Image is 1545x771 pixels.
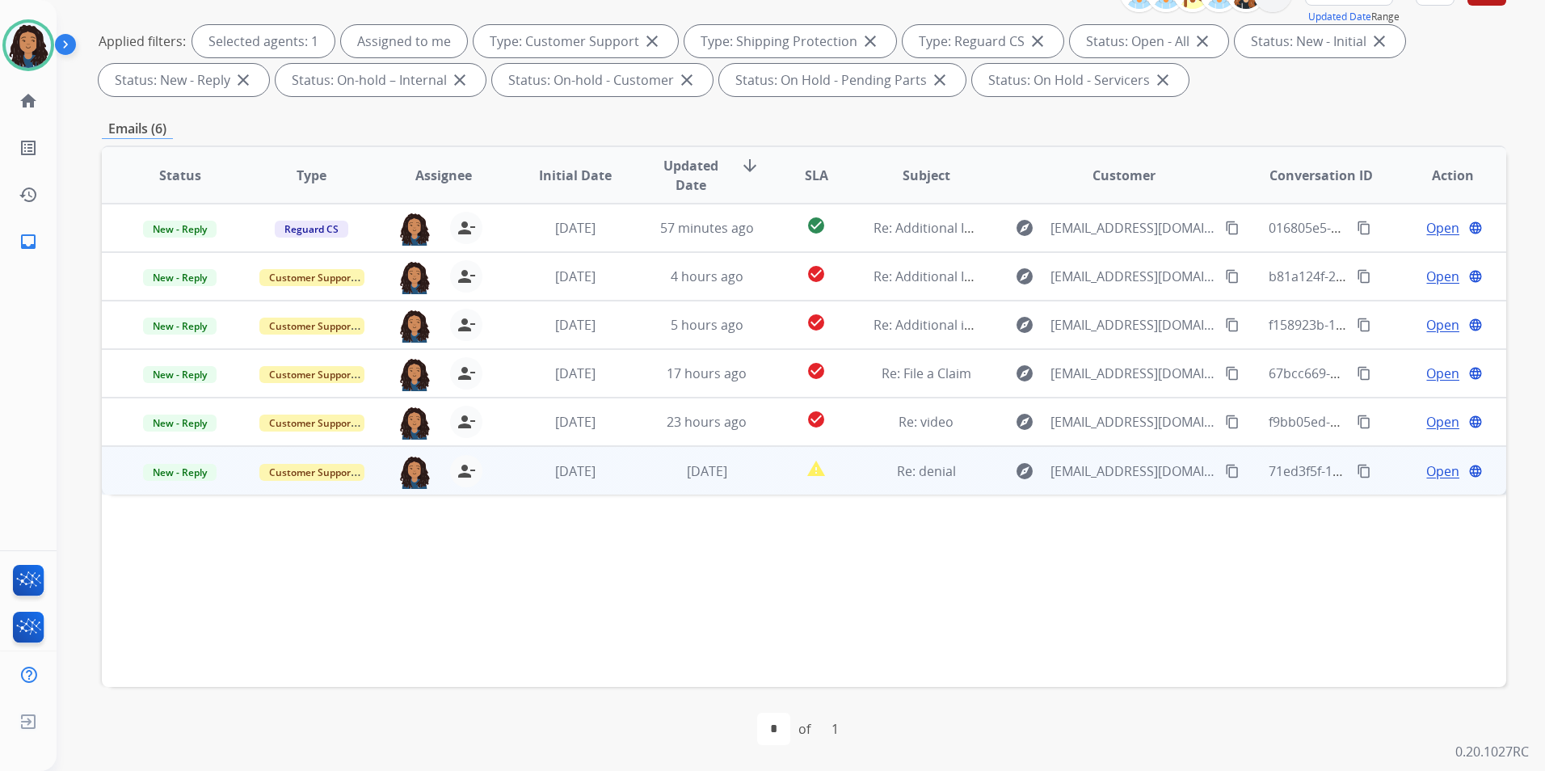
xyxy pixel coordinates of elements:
span: 17 hours ago [667,364,747,382]
span: New - Reply [143,366,217,383]
span: Subject [903,166,950,185]
div: Status: On-hold - Customer [492,64,713,96]
span: Re: denial [897,462,956,480]
mat-icon: check_circle [806,361,826,381]
mat-icon: explore [1015,364,1034,383]
mat-icon: check_circle [806,264,826,284]
span: Assignee [415,166,472,185]
p: Emails (6) [102,119,173,139]
span: New - Reply [143,269,217,286]
span: b81a124f-29f9-48c3-bc0a-df0c25d30569 [1269,268,1509,285]
span: Customer Support [259,464,364,481]
img: agent-avatar [398,406,431,440]
mat-icon: home [19,91,38,111]
p: 0.20.1027RC [1455,742,1529,761]
mat-icon: person_remove [457,364,476,383]
mat-icon: content_copy [1225,464,1240,478]
span: [EMAIL_ADDRESS][DOMAIN_NAME] [1050,412,1216,432]
span: [DATE] [555,316,596,334]
mat-icon: close [450,70,469,90]
span: 67bcc669-438d-4d75-a215-054385520edd [1269,364,1520,382]
div: Assigned to me [341,25,467,57]
mat-icon: content_copy [1357,318,1371,332]
span: Conversation ID [1269,166,1373,185]
mat-icon: content_copy [1225,269,1240,284]
mat-icon: explore [1015,218,1034,238]
img: agent-avatar [398,309,431,343]
span: f9bb05ed-e2a7-43bb-bd33-6f47011d28cc [1269,413,1516,431]
span: [EMAIL_ADDRESS][DOMAIN_NAME] [1050,315,1216,335]
mat-icon: close [861,32,880,51]
mat-icon: explore [1015,315,1034,335]
mat-icon: explore [1015,267,1034,286]
div: Type: Customer Support [474,25,678,57]
mat-icon: person_remove [457,461,476,481]
div: of [798,719,810,739]
mat-icon: person_remove [457,267,476,286]
mat-icon: arrow_downward [740,156,760,175]
div: Status: New - Reply [99,64,269,96]
mat-icon: content_copy [1225,415,1240,429]
mat-icon: language [1468,269,1483,284]
mat-icon: explore [1015,461,1034,481]
span: Open [1426,267,1459,286]
span: [DATE] [555,219,596,237]
span: Re: video [899,413,954,431]
span: 57 minutes ago [660,219,754,237]
mat-icon: language [1468,464,1483,478]
mat-icon: content_copy [1225,318,1240,332]
span: Range [1308,10,1400,23]
mat-icon: content_copy [1225,366,1240,381]
span: Open [1426,218,1459,238]
img: agent-avatar [398,357,431,391]
span: Open [1426,315,1459,335]
span: New - Reply [143,221,217,238]
span: [DATE] [687,462,727,480]
mat-icon: close [1193,32,1212,51]
span: New - Reply [143,318,217,335]
div: Status: On-hold – Internal [276,64,486,96]
div: 1 [819,713,852,745]
span: [DATE] [555,462,596,480]
span: Updated Date [655,156,727,195]
div: Status: On Hold - Pending Parts [719,64,966,96]
th: Action [1375,147,1506,204]
span: 5 hours ago [671,316,743,334]
img: agent-avatar [398,455,431,489]
span: Open [1426,364,1459,383]
img: agent-avatar [398,212,431,246]
span: [EMAIL_ADDRESS][DOMAIN_NAME] [1050,461,1216,481]
span: New - Reply [143,415,217,432]
mat-icon: language [1468,415,1483,429]
span: [EMAIL_ADDRESS][DOMAIN_NAME] [1050,218,1216,238]
div: Selected agents: 1 [192,25,335,57]
div: Type: Shipping Protection [684,25,896,57]
mat-icon: content_copy [1357,221,1371,235]
mat-icon: content_copy [1225,221,1240,235]
mat-icon: close [1028,32,1047,51]
mat-icon: person_remove [457,412,476,432]
mat-icon: person_remove [457,315,476,335]
span: [DATE] [555,268,596,285]
mat-icon: check_circle [806,313,826,332]
mat-icon: close [930,70,949,90]
span: 4 hours ago [671,268,743,285]
span: Customer Support [259,366,364,383]
mat-icon: explore [1015,412,1034,432]
span: Open [1426,461,1459,481]
span: Type [297,166,326,185]
span: Customer Support [259,269,364,286]
mat-icon: report_problem [806,459,826,478]
div: Status: New - Initial [1235,25,1405,57]
div: Status: On Hold - Servicers [972,64,1189,96]
mat-icon: history [19,185,38,204]
span: Re: Additional Information [874,268,1034,285]
mat-icon: close [1153,70,1172,90]
span: [EMAIL_ADDRESS][DOMAIN_NAME] [1050,267,1216,286]
mat-icon: language [1468,318,1483,332]
img: agent-avatar [398,260,431,294]
span: Customer [1092,166,1156,185]
p: Applied filters: [99,32,186,51]
span: Re: Additional Information [874,219,1034,237]
span: Re: File a Claim [882,364,971,382]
